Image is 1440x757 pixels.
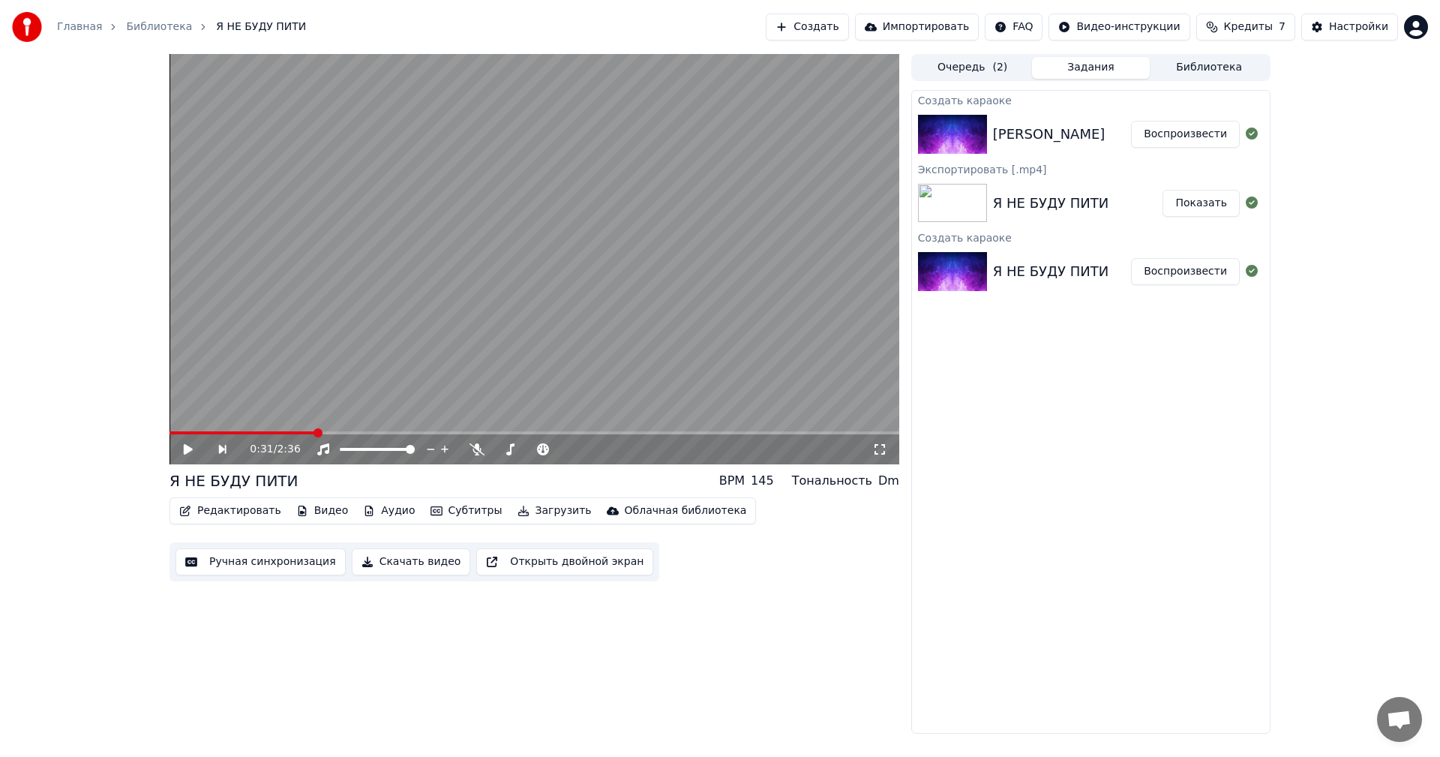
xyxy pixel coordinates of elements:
[476,548,653,575] button: Открыть двойной экран
[912,91,1270,109] div: Создать караоке
[719,472,745,490] div: BPM
[1224,20,1273,35] span: Кредиты
[424,500,508,521] button: Субтитры
[1279,20,1285,35] span: 7
[1131,258,1240,285] button: Воспроизвести
[913,57,1032,79] button: Очередь
[1162,190,1240,217] button: Показать
[173,500,287,521] button: Редактировать
[290,500,355,521] button: Видео
[912,160,1270,178] div: Экспортировать [.mp4]
[126,20,192,35] a: Библиотека
[250,442,286,457] div: /
[357,500,421,521] button: Аудио
[751,472,774,490] div: 145
[992,60,1007,75] span: ( 2 )
[985,14,1042,41] button: FAQ
[792,472,872,490] div: Тональность
[1048,14,1189,41] button: Видео-инструкции
[175,548,346,575] button: Ручная синхронизация
[57,20,102,35] a: Главная
[277,442,300,457] span: 2:36
[1150,57,1268,79] button: Библиотека
[993,124,1105,145] div: [PERSON_NAME]
[993,193,1108,214] div: Я НЕ БУДУ ПИТИ
[855,14,979,41] button: Импортировать
[169,470,298,491] div: Я НЕ БУДУ ПИТИ
[1329,20,1388,35] div: Настройки
[1131,121,1240,148] button: Воспроизвести
[12,12,42,42] img: youka
[993,261,1108,282] div: Я НЕ БУДУ ПИТИ
[57,20,306,35] nav: breadcrumb
[1301,14,1398,41] button: Настройки
[912,228,1270,246] div: Создать караоке
[625,503,747,518] div: Облачная библиотека
[216,20,306,35] span: Я НЕ БУДУ ПИТИ
[511,500,598,521] button: Загрузить
[1032,57,1150,79] button: Задания
[766,14,848,41] button: Создать
[250,442,273,457] span: 0:31
[878,472,899,490] div: Dm
[1196,14,1295,41] button: Кредиты7
[352,548,471,575] button: Скачать видео
[1377,697,1422,742] div: Відкритий чат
